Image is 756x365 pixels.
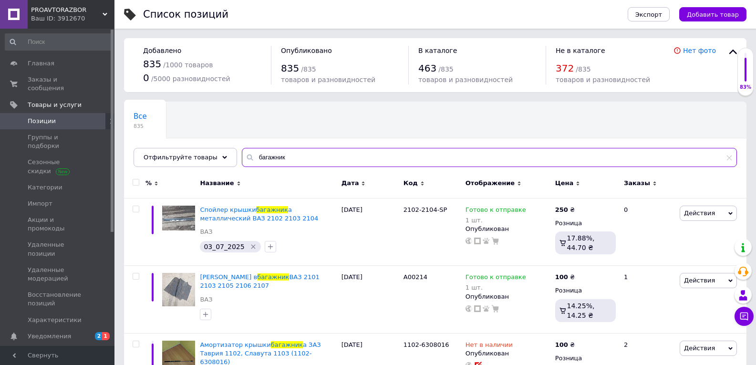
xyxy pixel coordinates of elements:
[31,14,114,23] div: Ваш ID: 3912670
[466,349,550,358] div: Опубликован
[404,273,427,281] span: A00214
[466,284,526,291] div: 1 шт.
[404,179,418,188] span: Код
[684,209,715,217] span: Действия
[555,206,568,213] b: 250
[556,76,650,83] span: товаров и разновидностей
[679,7,746,21] button: Добавить товар
[249,243,257,250] svg: Удалить метку
[31,6,103,14] span: PROAVTORAZBOR
[466,206,526,216] span: Готово к отправке
[134,112,147,121] span: Все
[466,273,526,283] span: Готово к отправке
[28,291,88,308] span: Восстановление позиций
[555,219,616,228] div: Розница
[404,206,447,213] span: 2102-2104-SP
[618,198,677,266] div: 0
[256,206,288,213] span: багажник
[628,7,670,21] button: Экспорт
[28,75,88,93] span: Заказы и сообщения
[555,341,568,348] b: 100
[143,72,149,83] span: 0
[242,148,737,167] input: Поиск по названию позиции, артикулу и поисковым запросам
[555,341,575,349] div: ₴
[466,179,515,188] span: Отображение
[200,206,318,222] span: а металлический ВАЗ 2102 2103 2104
[28,266,88,283] span: Удаленные модерацией
[257,273,289,281] span: багажник
[28,316,82,324] span: Характеристики
[404,341,449,348] span: 1102-6308016
[555,354,616,363] div: Розница
[28,117,56,125] span: Позиции
[28,101,82,109] span: Товары и услуги
[555,286,616,295] div: Розница
[281,63,299,74] span: 835
[151,75,230,83] span: / 5000 разновидностей
[145,179,152,188] span: %
[28,199,52,208] span: Импорт
[339,198,401,266] div: [DATE]
[555,273,568,281] b: 100
[418,63,436,74] span: 463
[624,179,650,188] span: Заказы
[339,266,401,334] div: [DATE]
[200,273,257,281] span: [PERSON_NAME] в
[555,206,575,214] div: ₴
[271,341,303,348] span: багажник
[28,332,71,341] span: Уведомления
[200,206,256,213] span: Спойлер крышки
[466,217,526,224] div: 1 шт.
[618,266,677,334] div: 1
[143,58,161,70] span: 835
[28,133,88,150] span: Группы и подборки
[567,302,595,319] span: 14.25%, 14.25 ₴
[143,10,228,20] div: Список позиций
[684,344,715,352] span: Действия
[567,234,595,251] span: 17.88%, 44.70 ₴
[418,47,457,54] span: В каталоге
[466,292,550,301] div: Опубликован
[162,206,195,230] img: Спойлер крышки багажника металлический ВАЗ 2102 2103 2104
[556,63,574,74] span: 372
[684,277,715,284] span: Действия
[735,307,754,326] button: Чат с покупателем
[28,216,88,233] span: Акции и промокоды
[555,179,574,188] span: Цена
[576,65,590,73] span: / 835
[635,11,662,18] span: Экспорт
[28,183,62,192] span: Категории
[28,240,88,258] span: Удаленные позиции
[200,273,319,289] a: [PERSON_NAME] вбагажникВАЗ 2101 2103 2105 2106 2107
[143,47,181,54] span: Добавлено
[28,59,54,68] span: Главная
[200,295,212,304] a: ВАЗ
[466,225,550,233] div: Опубликован
[687,11,739,18] span: Добавить товар
[200,228,212,236] a: ВАЗ
[466,341,513,351] span: Нет в наличии
[342,179,359,188] span: Дата
[418,76,513,83] span: товаров и разновидностей
[163,61,213,69] span: / 1000 товаров
[134,123,147,130] span: 835
[102,332,110,340] span: 1
[738,84,753,91] div: 83%
[200,341,270,348] span: Амортизатор крышки
[281,76,375,83] span: товаров и разновидностей
[683,47,716,54] a: Нет фото
[95,332,103,340] span: 2
[5,33,113,51] input: Поиск
[281,47,332,54] span: Опубликовано
[555,273,575,282] div: ₴
[200,179,234,188] span: Название
[162,273,195,306] img: Коврик в багажник ВАЗ 2101 2103 2105 2106 2107
[144,154,217,161] span: Отфильтруйте товары
[204,243,244,250] span: 03_07_2025
[28,158,88,175] span: Сезонные скидки
[200,206,318,222] a: Спойлер крышкибагажника металлический ВАЗ 2102 2103 2104
[301,65,316,73] span: / 835
[438,65,453,73] span: / 835
[556,47,605,54] span: Не в каталоге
